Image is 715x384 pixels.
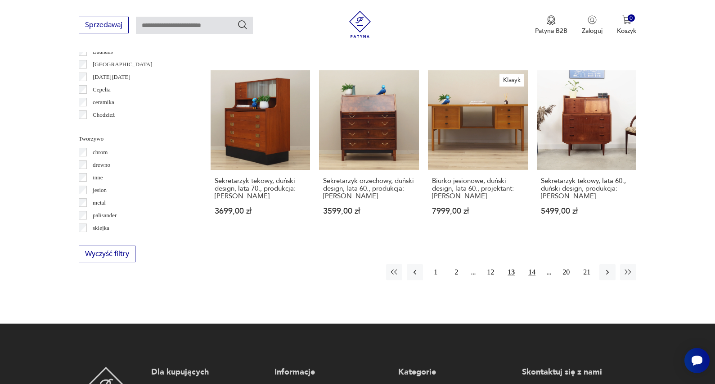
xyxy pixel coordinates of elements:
[428,70,528,233] a: KlasykBiurko jesionowe, duński design, lata 60., projektant: Svend Age MadsenBiurko jesionowe, du...
[448,264,464,280] button: 2
[582,27,603,35] p: Zaloguj
[211,70,310,233] a: Sekretarzyk tekowy, duński design, lata 70., produkcja: DaniaSekretarzyk tekowy, duński design, l...
[503,264,519,280] button: 13
[537,70,637,233] a: Sekretarzyk tekowy, lata 60., duński design, produkcja: DaniaSekretarzyk tekowy, lata 60., duński...
[93,223,109,233] p: sklejka
[93,97,114,107] p: ceramika
[541,207,633,215] p: 5499,00 zł
[319,70,419,233] a: Sekretarzyk orzechowy, duński design, lata 60., produkcja: DaniaSekretarzyk orzechowy, duński des...
[93,123,114,133] p: Ćmielów
[524,264,540,280] button: 14
[617,15,636,35] button: 0Koszyk
[547,15,556,25] img: Ikona medalu
[93,160,110,170] p: drewno
[151,367,266,378] p: Dla kupujących
[522,367,637,378] p: Skontaktuj się z nami
[398,367,513,378] p: Kategorie
[93,210,117,220] p: palisander
[541,177,633,200] h3: Sekretarzyk tekowy, lata 60., duński design, produkcja: [PERSON_NAME]
[558,264,574,280] button: 20
[346,11,373,38] img: Patyna - sklep z meblami i dekoracjami vintage
[622,15,631,24] img: Ikona koszyka
[215,177,306,200] h3: Sekretarzyk tekowy, duński design, lata 70., produkcja: [PERSON_NAME]
[93,198,106,208] p: metal
[93,72,130,82] p: [DATE][DATE]
[93,173,103,183] p: inne
[535,15,567,35] a: Ikona medaluPatyna B2B
[215,207,306,215] p: 3699,00 zł
[684,348,710,373] iframe: Smartsupp widget button
[79,246,135,262] button: Wyczyść filtry
[432,207,524,215] p: 7999,00 zł
[93,110,115,120] p: Chodzież
[617,27,636,35] p: Koszyk
[79,17,129,33] button: Sprzedawaj
[274,367,389,378] p: Informacje
[323,177,415,200] h3: Sekretarzyk orzechowy, duński design, lata 60., produkcja: [PERSON_NAME]
[93,185,107,195] p: jesion
[323,207,415,215] p: 3599,00 zł
[579,264,595,280] button: 21
[93,85,111,95] p: Cepelia
[535,27,567,35] p: Patyna B2B
[432,177,524,200] h3: Biurko jesionowe, duński design, lata 60., projektant: [PERSON_NAME]
[79,23,129,29] a: Sprzedawaj
[535,15,567,35] button: Patyna B2B
[93,147,108,157] p: chrom
[93,236,105,246] p: szkło
[628,14,635,22] div: 0
[482,264,499,280] button: 12
[237,19,248,30] button: Szukaj
[588,15,597,24] img: Ikonka użytkownika
[93,59,153,69] p: [GEOGRAPHIC_DATA]
[79,134,189,144] p: Tworzywo
[582,15,603,35] button: Zaloguj
[427,264,444,280] button: 1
